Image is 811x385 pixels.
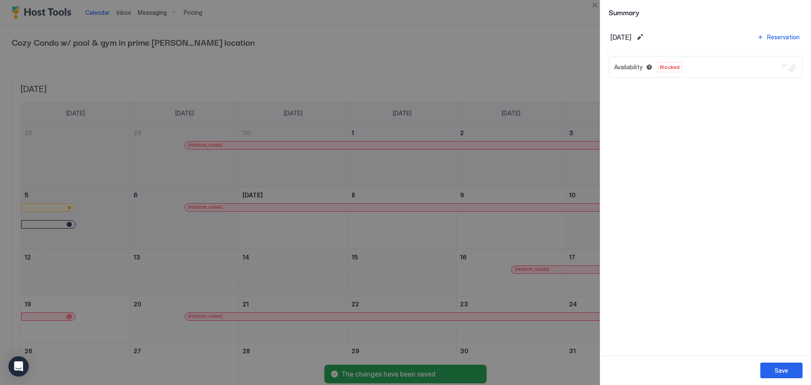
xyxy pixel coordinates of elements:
[610,33,631,41] span: [DATE]
[8,356,29,377] div: Open Intercom Messenger
[660,63,680,71] span: Blocked
[775,366,788,375] div: Save
[635,32,645,42] button: Edit date range
[767,33,800,41] div: Reservation
[614,63,642,71] span: Availability
[760,363,803,378] button: Save
[756,31,801,43] button: Reservation
[609,7,803,17] span: Summary
[644,62,654,72] button: Blocked dates override all pricing rules and remain unavailable until manually unblocked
